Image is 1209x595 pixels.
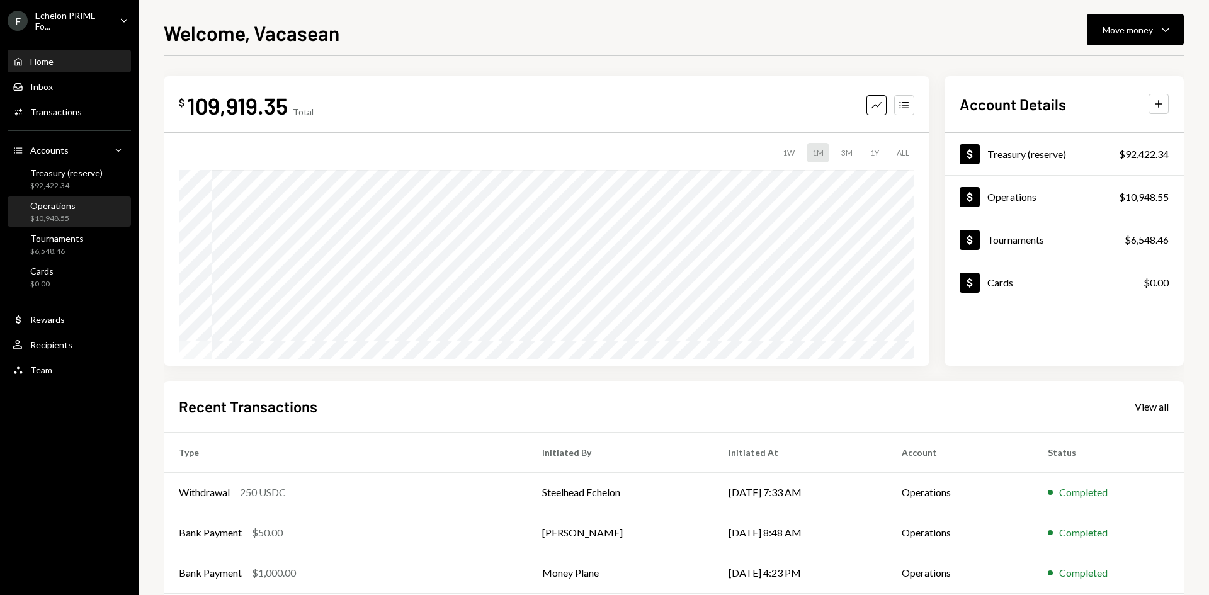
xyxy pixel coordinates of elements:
[713,513,887,553] td: [DATE] 8:48 AM
[1033,432,1184,472] th: Status
[892,143,914,162] div: ALL
[30,200,76,211] div: Operations
[527,513,713,553] td: [PERSON_NAME]
[187,91,288,120] div: 109,919.35
[8,358,131,381] a: Team
[527,553,713,593] td: Money Plane
[713,472,887,513] td: [DATE] 7:33 AM
[1059,565,1108,581] div: Completed
[30,365,52,375] div: Team
[887,513,1033,553] td: Operations
[8,333,131,356] a: Recipients
[30,213,76,224] div: $10,948.55
[179,485,230,500] div: Withdrawal
[30,246,84,257] div: $6,548.46
[30,279,54,290] div: $0.00
[293,106,314,117] div: Total
[1135,400,1169,413] div: View all
[527,432,713,472] th: Initiated By
[179,565,242,581] div: Bank Payment
[713,432,887,472] th: Initiated At
[945,133,1184,175] a: Treasury (reserve)$92,422.34
[945,218,1184,261] a: Tournaments$6,548.46
[527,472,713,513] td: Steelhead Echelon
[987,191,1036,203] div: Operations
[1087,14,1184,45] button: Move money
[8,139,131,161] a: Accounts
[8,11,28,31] div: E
[179,96,184,109] div: $
[30,181,103,191] div: $92,422.34
[1119,190,1169,205] div: $10,948.55
[30,339,72,350] div: Recipients
[836,143,858,162] div: 3M
[1125,232,1169,247] div: $6,548.46
[30,81,53,92] div: Inbox
[35,10,110,31] div: Echelon PRIME Fo...
[987,276,1013,288] div: Cards
[252,525,283,540] div: $50.00
[987,148,1066,160] div: Treasury (reserve)
[713,553,887,593] td: [DATE] 4:23 PM
[1059,525,1108,540] div: Completed
[30,233,84,244] div: Tournaments
[960,94,1066,115] h2: Account Details
[1144,275,1169,290] div: $0.00
[179,525,242,540] div: Bank Payment
[807,143,829,162] div: 1M
[30,167,103,178] div: Treasury (reserve)
[8,50,131,72] a: Home
[1103,23,1153,37] div: Move money
[8,308,131,331] a: Rewards
[945,176,1184,218] a: Operations$10,948.55
[887,432,1033,472] th: Account
[30,106,82,117] div: Transactions
[179,396,317,417] h2: Recent Transactions
[30,56,54,67] div: Home
[164,20,339,45] h1: Welcome, Vacasean
[252,565,296,581] div: $1,000.00
[8,262,131,292] a: Cards$0.00
[8,75,131,98] a: Inbox
[8,196,131,227] a: Operations$10,948.55
[240,485,286,500] div: 250 USDC
[1119,147,1169,162] div: $92,422.34
[887,472,1033,513] td: Operations
[8,100,131,123] a: Transactions
[8,229,131,259] a: Tournaments$6,548.46
[30,266,54,276] div: Cards
[30,314,65,325] div: Rewards
[865,143,884,162] div: 1Y
[164,432,527,472] th: Type
[1059,485,1108,500] div: Completed
[1135,399,1169,413] a: View all
[987,234,1044,246] div: Tournaments
[945,261,1184,303] a: Cards$0.00
[30,145,69,156] div: Accounts
[887,553,1033,593] td: Operations
[8,164,131,194] a: Treasury (reserve)$92,422.34
[778,143,800,162] div: 1W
